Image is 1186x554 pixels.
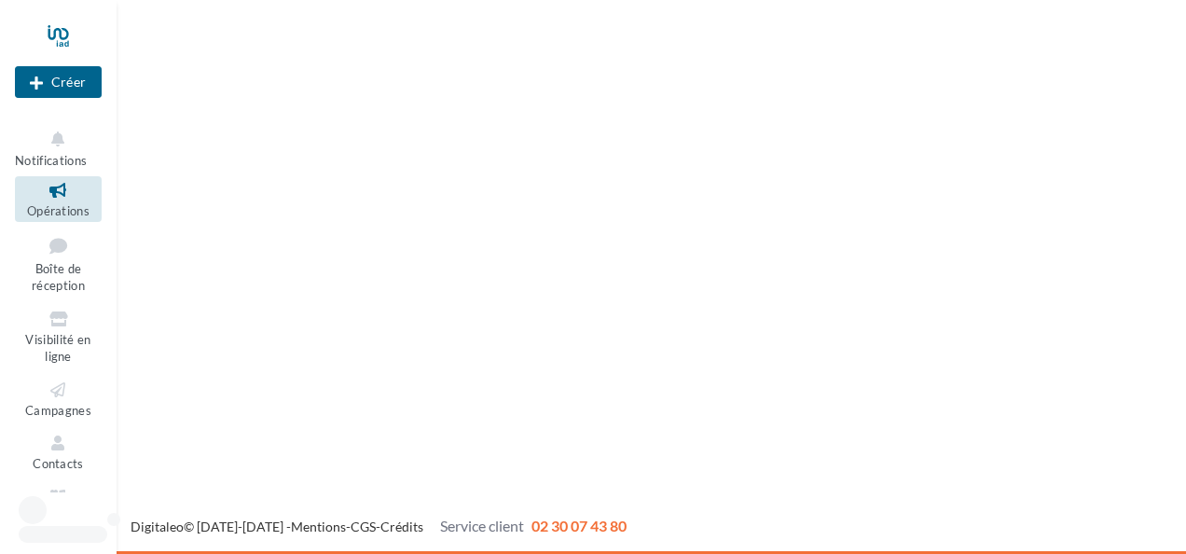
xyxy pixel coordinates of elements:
[32,261,85,294] span: Boîte de réception
[33,456,84,471] span: Contacts
[15,153,87,168] span: Notifications
[380,519,423,534] a: Crédits
[15,429,102,475] a: Contacts
[15,229,102,298] a: Boîte de réception
[15,66,102,98] button: Créer
[25,332,90,365] span: Visibilité en ligne
[15,376,102,422] a: Campagnes
[131,519,184,534] a: Digitaleo
[351,519,376,534] a: CGS
[27,203,90,218] span: Opérations
[531,517,627,534] span: 02 30 07 43 80
[15,483,102,529] a: Médiathèque
[440,517,524,534] span: Service client
[15,176,102,222] a: Opérations
[15,305,102,368] a: Visibilité en ligne
[15,66,102,98] div: Nouvelle campagne
[131,519,627,534] span: © [DATE]-[DATE] - - -
[25,403,91,418] span: Campagnes
[291,519,346,534] a: Mentions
